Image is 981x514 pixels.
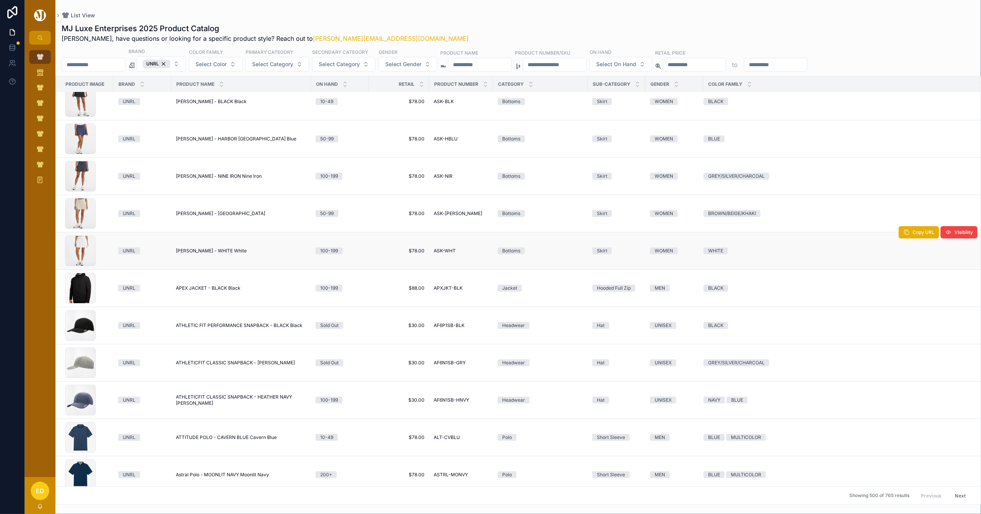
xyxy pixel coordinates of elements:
[655,210,673,217] div: WOMEN
[708,98,724,105] div: BLACK
[655,135,673,142] div: WOMEN
[434,434,460,441] span: ALT-CVBLU
[176,434,277,441] span: ATTITUDE POLO - CAVERN BLUE Cavern Blue
[320,434,333,441] div: 10-49
[502,247,520,254] div: Bottoms
[118,471,167,478] a: UNRL
[312,57,376,72] button: Select Button
[592,397,641,404] a: Hat
[708,397,720,404] div: NAVY
[176,472,269,478] span: Astral Polo - MOONLIT NAVY Moonlit Navy
[176,136,296,142] span: [PERSON_NAME] - HARBOR [GEOGRAPHIC_DATA] Blue
[708,247,723,254] div: WHITE
[650,434,699,441] a: MEN
[434,81,478,87] span: Product Number
[118,285,167,292] a: UNRL
[708,322,724,329] div: BLACK
[704,173,971,180] a: GREY/SILVER/CHARCOAL
[592,434,641,441] a: Short Sleeve
[316,135,364,142] a: 50-99
[176,248,247,254] span: [PERSON_NAME] - WHITE White
[704,247,971,254] a: WHITE
[118,397,167,404] a: UNRL
[176,394,306,406] a: ATHLETICFIT CLASSIC SNAPBACK - HEATHER NAVY [PERSON_NAME]
[316,210,364,217] a: 50-99
[373,434,424,441] a: $78.00
[498,359,583,366] a: Headwear
[379,48,398,55] label: Gender
[123,98,135,105] div: UNRL
[650,135,699,142] a: WOMEN
[123,135,135,142] div: UNRL
[313,35,469,42] a: [PERSON_NAME][EMAIL_ADDRESS][DOMAIN_NAME]
[434,98,454,105] span: ASK-BLK
[118,98,167,105] a: UNRL
[434,285,463,291] span: APXJKT-BLK
[434,210,482,217] span: ASK-[PERSON_NAME]
[118,247,167,254] a: UNRL
[434,434,488,441] a: ALT-CVBLU
[650,173,699,180] a: WOMEN
[252,60,293,68] span: Select Category
[118,173,167,180] a: UNRL
[498,322,583,329] a: Headwear
[498,210,583,217] a: Bottoms
[65,81,104,87] span: Product Image
[385,60,421,68] span: Select Gender
[434,248,488,254] a: ASK-WHT
[502,322,525,329] div: Headwear
[434,136,488,142] a: ASK-HBLU
[316,247,364,254] a: 100-199
[650,397,699,404] a: UNISEX
[434,285,488,291] a: APXJKT-BLK
[434,248,456,254] span: ASK-WHT
[502,285,517,292] div: Jacket
[176,285,241,291] span: APEX JACKET - BLACK Black
[498,397,583,404] a: Headwear
[704,98,971,105] a: BLACK
[176,322,306,329] a: ATHLETIC FIT PERFORMANCE SNAPBACK - BLACK Black
[502,135,520,142] div: Bottoms
[316,81,338,87] span: On Hand
[373,210,424,217] a: $78.00
[196,60,227,68] span: Select Color
[143,60,170,68] button: Unselect UNRL
[592,210,641,217] a: Skirt
[650,359,699,366] a: UNISEX
[123,247,135,254] div: UNRL
[650,322,699,329] a: UNISEX
[708,81,742,87] span: Color Family
[434,472,488,478] a: ASTRL-MONVY
[316,173,364,180] a: 100-199
[592,247,641,254] a: Skirt
[502,173,520,180] div: Bottoms
[373,98,424,105] span: $78.00
[498,285,583,292] a: Jacket
[373,173,424,179] a: $78.00
[502,471,512,478] div: Polo
[434,210,488,217] a: ASK-[PERSON_NAME]
[704,397,971,404] a: NAVYBLUE
[320,135,334,142] div: 50-99
[176,360,295,366] span: ATHLETICFIT CLASSIC SNAPBACK - [PERSON_NAME]
[434,136,458,142] span: ASK-HBLU
[118,210,167,217] a: UNRL
[118,322,167,329] a: UNRL
[373,472,424,478] a: $78.00
[176,173,262,179] span: [PERSON_NAME] - NINE IRON Nine Iron
[123,322,135,329] div: UNRL
[123,397,135,404] div: UNRL
[655,49,685,56] label: Retail Price
[899,226,939,239] button: Copy URL
[708,359,765,366] div: GREY/SILVER/CHARCOAL
[119,81,135,87] span: Brand
[592,285,641,292] a: Hooded Full Zip
[597,173,607,180] div: Skirt
[597,471,625,478] div: Short Sleeve
[590,48,612,55] label: On Hand
[320,322,339,329] div: Sold Out
[498,135,583,142] a: Bottoms
[954,229,973,235] span: Visibility
[434,397,469,403] span: AF6N1SB-HNVY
